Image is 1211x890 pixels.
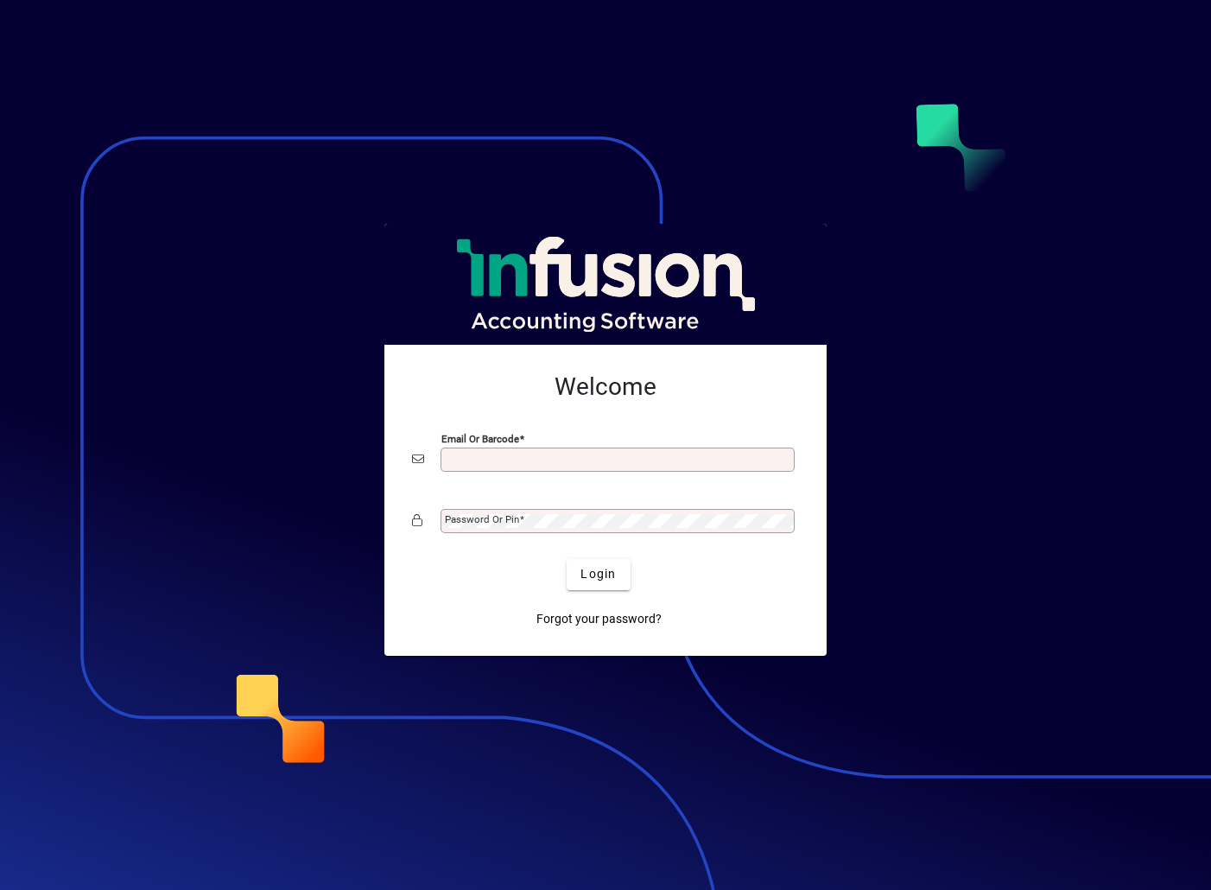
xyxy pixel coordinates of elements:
[529,604,669,635] a: Forgot your password?
[536,610,662,628] span: Forgot your password?
[412,372,799,402] h2: Welcome
[567,559,630,590] button: Login
[441,432,519,444] mat-label: Email or Barcode
[580,565,616,583] span: Login
[445,513,519,525] mat-label: Password or Pin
